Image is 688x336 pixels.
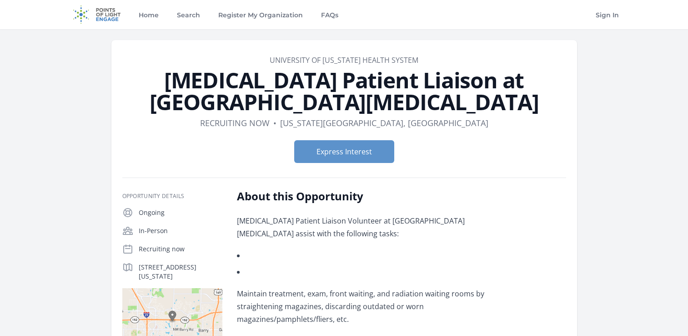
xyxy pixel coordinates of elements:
h1: [MEDICAL_DATA] Patient Liaison at [GEOGRAPHIC_DATA][MEDICAL_DATA] [122,69,566,113]
dd: [US_STATE][GEOGRAPHIC_DATA], [GEOGRAPHIC_DATA] [280,117,488,129]
h2: About this Opportunity [237,189,503,204]
h3: Opportunity Details [122,193,222,200]
div: • [273,117,276,129]
dd: Recruiting now [200,117,270,129]
p: [STREET_ADDRESS][US_STATE] [139,263,222,281]
p: [MEDICAL_DATA] Patient Liaison Volunteer at [GEOGRAPHIC_DATA][MEDICAL_DATA] assist with the follo... [237,214,503,240]
p: Ongoing [139,208,222,217]
span: Maintain treatment, exam, front waiting, and radiation waiting rooms by straightening magazines, ... [237,289,484,324]
p: In-Person [139,226,222,235]
button: Express Interest [294,140,394,163]
p: Recruiting now [139,244,222,254]
a: University of [US_STATE] Health System [270,55,418,65]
